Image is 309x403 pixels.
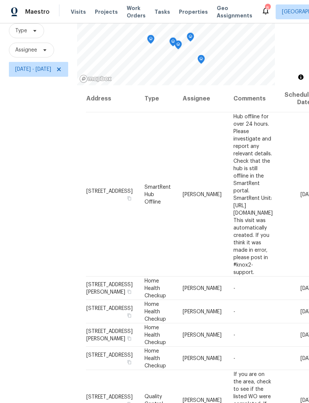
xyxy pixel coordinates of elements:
span: [STREET_ADDRESS][PERSON_NAME] [86,328,133,341]
div: Map marker [197,55,205,66]
div: 8 [265,4,270,12]
span: [PERSON_NAME] [183,309,222,314]
a: Mapbox homepage [79,75,112,83]
span: [PERSON_NAME] [183,332,222,337]
span: - [233,285,235,291]
span: [STREET_ADDRESS] [86,394,133,399]
span: Toggle attribution [299,73,303,81]
button: Toggle attribution [296,73,305,82]
span: Work Orders [127,4,146,19]
th: Comments [227,85,279,112]
div: Map marker [175,40,182,52]
div: Map marker [169,37,177,49]
span: Assignee [15,46,37,54]
span: Geo Assignments [217,4,252,19]
span: Home Health Checkup [144,301,166,321]
button: Copy Address [126,335,133,341]
span: [STREET_ADDRESS] [86,352,133,357]
span: [DATE] - [DATE] [15,66,51,73]
div: Map marker [147,35,154,46]
span: Projects [95,8,118,16]
span: Maestro [25,8,50,16]
span: Type [15,27,27,34]
span: Home Health Checkup [144,325,166,345]
span: [PERSON_NAME] [183,285,222,291]
span: [PERSON_NAME] [183,192,222,197]
span: [STREET_ADDRESS][PERSON_NAME] [86,282,133,294]
span: [STREET_ADDRESS] [86,305,133,311]
span: - [233,309,235,314]
button: Copy Address [126,288,133,295]
div: Map marker [187,33,194,44]
span: - [233,356,235,361]
span: - [233,332,235,337]
span: [STREET_ADDRESS] [86,188,133,194]
span: [PERSON_NAME] [183,397,222,403]
th: Address [86,85,139,112]
span: Properties [179,8,208,16]
span: [PERSON_NAME] [183,356,222,361]
th: Assignee [177,85,227,112]
span: SmartRent Hub Offline [144,184,171,204]
span: Visits [71,8,86,16]
span: Hub offline for over 24 hours. Please investigate and report any relevant details. Check that the... [233,114,273,275]
span: Home Health Checkup [144,348,166,368]
th: Type [139,85,177,112]
button: Copy Address [126,195,133,201]
button: Copy Address [126,359,133,365]
button: Copy Address [126,312,133,318]
span: Home Health Checkup [144,278,166,298]
span: Tasks [154,9,170,14]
